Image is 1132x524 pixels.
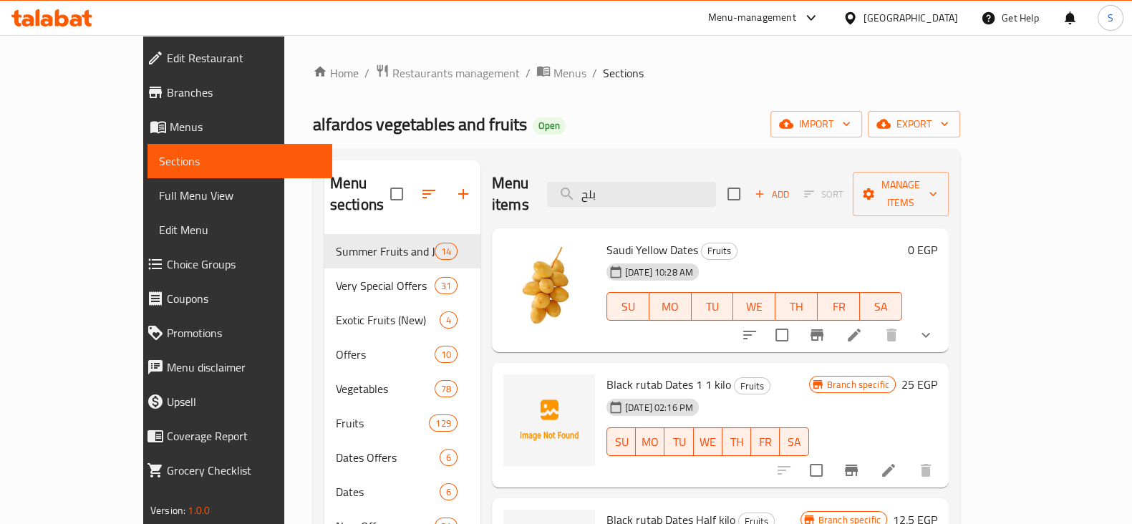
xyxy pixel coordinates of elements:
div: Offers10 [324,337,480,372]
button: SU [606,292,649,321]
span: Select all sections [382,179,412,209]
div: Summer Fruits and Juice (New)14 [324,234,480,268]
span: [DATE] 02:16 PM [619,401,699,414]
span: TU [670,432,687,452]
a: Edit Restaurant [135,41,332,75]
span: TH [781,296,812,317]
span: SU [613,432,630,452]
span: Edit Menu [159,221,321,238]
span: Branches [167,84,321,101]
a: Menus [135,110,332,144]
span: WE [700,432,717,452]
div: items [440,449,458,466]
h6: 25 EGP [901,374,937,394]
span: alfardos vegetables and fruits [313,108,527,140]
li: / [526,64,531,82]
button: FR [751,427,780,456]
button: WE [733,292,775,321]
span: export [879,115,949,133]
a: Sections [147,144,332,178]
button: Branch-specific-item [800,318,834,352]
a: Menus [536,64,586,82]
span: 129 [430,417,456,430]
span: Add item [749,183,795,205]
div: Very Special Offers31 [324,268,480,303]
button: delete [874,318,909,352]
a: Coverage Report [135,419,332,453]
a: Branches [135,75,332,110]
span: Coupons [167,290,321,307]
span: Branch specific [821,378,895,392]
span: 6 [440,485,457,499]
span: Menus [553,64,586,82]
span: Restaurants management [392,64,520,82]
h2: Menu items [492,173,530,215]
span: Menu disclaimer [167,359,321,376]
span: Sections [159,152,321,170]
div: Dates [336,483,440,500]
span: TU [697,296,728,317]
button: MO [649,292,692,321]
span: Grocery Checklist [167,462,321,479]
span: Select section first [795,183,853,205]
div: Dates Offers6 [324,440,480,475]
span: MO [642,432,659,452]
div: Fruits129 [324,406,480,440]
span: Dates Offers [336,449,440,466]
span: Fruits [702,243,737,259]
span: Open [533,120,566,132]
a: Menu disclaimer [135,350,332,384]
span: FR [757,432,774,452]
button: SA [860,292,902,321]
span: 78 [435,382,457,396]
span: TH [728,432,745,452]
span: 4 [440,314,457,327]
span: Fruits [336,414,430,432]
button: SU [606,427,636,456]
span: Edit Restaurant [167,49,321,67]
button: SA [780,427,808,456]
a: Full Menu View [147,178,332,213]
span: S [1108,10,1113,26]
button: delete [909,453,943,487]
span: Full Menu View [159,187,321,204]
div: Dates6 [324,475,480,509]
a: Choice Groups [135,247,332,281]
div: Vegetables78 [324,372,480,406]
button: Add [749,183,795,205]
span: Manage items [864,176,937,212]
div: Vegetables [336,380,435,397]
span: SA [785,432,803,452]
span: Offers [336,346,435,363]
span: Menus [170,118,321,135]
button: import [770,111,862,137]
button: TU [664,427,693,456]
span: Version: [150,501,185,520]
span: Black rutab Dates 1 1 kilo [606,374,731,395]
a: Grocery Checklist [135,453,332,487]
button: TH [722,427,751,456]
div: items [435,346,458,363]
a: Promotions [135,316,332,350]
nav: breadcrumb [313,64,960,82]
a: Home [313,64,359,82]
span: Exotic Fruits (New) [336,311,440,329]
span: 1.0.0 [188,501,210,520]
div: items [440,311,458,329]
button: Branch-specific-item [834,453,869,487]
span: SU [613,296,644,317]
span: FR [823,296,854,317]
li: / [592,64,597,82]
span: 6 [440,451,457,465]
span: Saudi Yellow Dates [606,239,698,261]
div: Menu-management [708,9,796,26]
button: TU [692,292,734,321]
div: Fruits [734,377,770,394]
button: TH [775,292,818,321]
button: export [868,111,960,137]
span: import [782,115,851,133]
div: Open [533,117,566,135]
span: 14 [435,245,457,258]
button: sort-choices [732,318,767,352]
